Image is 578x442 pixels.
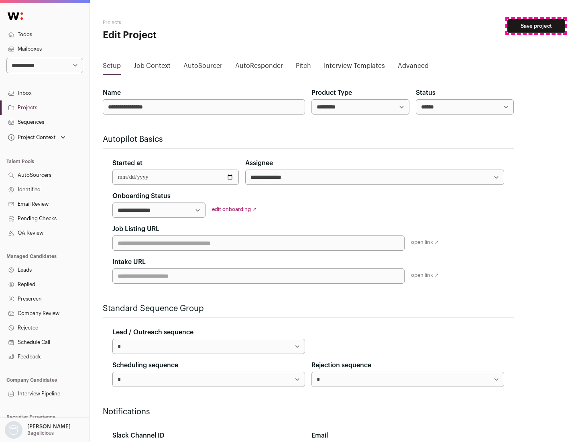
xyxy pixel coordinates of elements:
[112,191,171,201] label: Onboarding Status
[324,61,385,74] a: Interview Templates
[311,431,504,440] div: Email
[103,303,514,314] h2: Standard Sequence Group
[416,88,436,98] label: Status
[183,61,222,74] a: AutoSourcer
[245,158,273,168] label: Assignee
[3,421,72,439] button: Open dropdown
[6,132,67,143] button: Open dropdown
[235,61,283,74] a: AutoResponder
[112,431,164,440] label: Slack Channel ID
[112,158,142,168] label: Started at
[3,8,27,24] img: Wellfound
[134,61,171,74] a: Job Context
[311,360,371,370] label: Rejection sequence
[507,19,565,33] button: Save project
[6,134,56,141] div: Project Context
[112,360,178,370] label: Scheduling sequence
[103,19,257,26] h2: Projects
[296,61,311,74] a: Pitch
[112,224,159,234] label: Job Listing URL
[103,88,121,98] label: Name
[5,421,22,439] img: nopic.png
[112,257,146,267] label: Intake URL
[27,430,54,436] p: Bagelicious
[103,61,121,74] a: Setup
[212,207,256,212] a: edit onboarding ↗
[112,327,193,337] label: Lead / Outreach sequence
[311,88,352,98] label: Product Type
[103,406,514,417] h2: Notifications
[103,134,514,145] h2: Autopilot Basics
[27,424,71,430] p: [PERSON_NAME]
[103,29,257,42] h1: Edit Project
[398,61,429,74] a: Advanced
